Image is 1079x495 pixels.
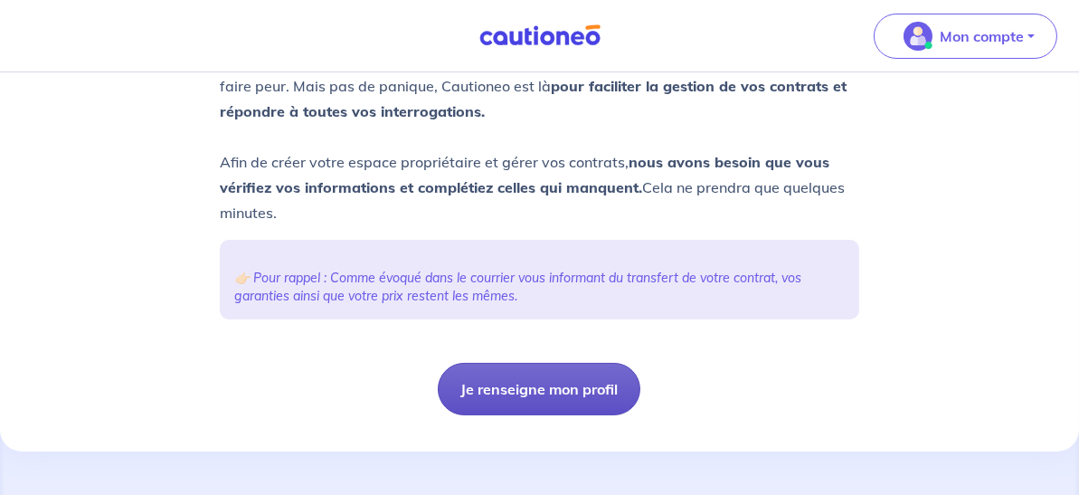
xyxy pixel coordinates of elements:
button: illu_account_valid_menu.svgMon compte [874,14,1057,59]
strong: pour faciliter la gestion de vos contrats et répondre à toutes vos interrogations. [220,77,847,120]
img: Cautioneo [472,24,608,47]
img: illu_account_valid_menu.svg [904,22,932,51]
p: 👉🏻 Pour rappel : Comme évoqué dans le courrier vous informant du transfert de votre contrat, vos ... [234,269,845,305]
p: Nous sommes conscients que changer d’interlocuteurs dans le cadre d’une assurance peut faire peur... [220,48,859,225]
p: Mon compte [940,25,1024,47]
button: Je renseigne mon profil [438,363,640,415]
